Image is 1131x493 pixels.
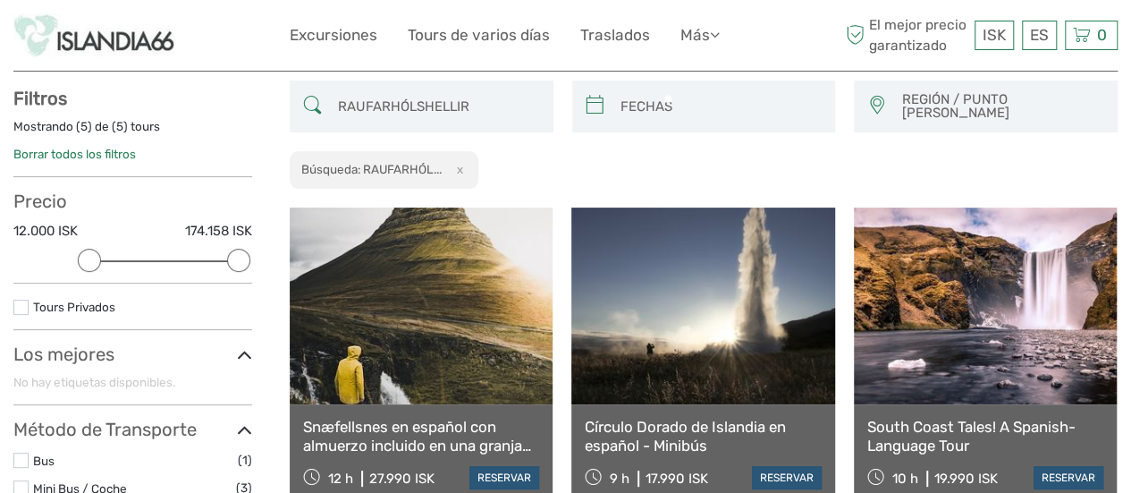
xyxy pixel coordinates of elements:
h3: Los mejores [13,344,252,365]
div: ES [1022,21,1057,50]
h2: Búsqueda: RAUFARHÓL... [301,162,442,176]
h3: Precio [13,191,252,212]
a: Bus [33,454,55,468]
a: Snæfellsnes en español con almuerzo incluido en una granja en minibus [303,418,539,455]
img: Islandia66 [13,13,174,57]
a: Traslados [580,22,650,48]
span: (1) [238,450,252,471]
span: 0 [1094,26,1110,44]
a: reservar [469,466,539,489]
label: 5 [80,118,88,135]
label: 5 [116,118,123,135]
a: reservar [752,466,822,489]
span: ISK [983,26,1006,44]
a: Más [680,22,720,48]
button: REGIÓN / PUNTO [PERSON_NAME] [893,85,1109,128]
input: FECHAS [613,85,827,128]
h3: Método de Transporte [13,419,252,440]
a: reservar [1034,466,1103,489]
a: Tours Privados [33,300,115,314]
span: 10 h [892,471,918,487]
a: Círculo Dorado de Islandia en español - Minibús [585,418,821,455]
span: 9 h [610,471,629,487]
div: 19.990 ISK [934,471,998,487]
button: Open LiveChat chat widget [206,28,227,49]
strong: Filtros [13,88,67,109]
input: BÚSQUEDA [331,85,544,128]
span: No hay etiquetas disponibles. [13,375,175,389]
div: Mostrando ( ) de ( ) tours [13,118,252,146]
a: Borrar todos los filtros [13,147,136,161]
a: Excursiones [290,22,377,48]
div: 27.990 ISK [369,471,435,487]
p: We're away right now. Please check back later! [25,31,202,46]
span: 12 h [328,471,353,487]
span: El mejor precio garantizado [841,15,970,55]
label: 174.158 ISK [185,222,252,241]
a: South Coast Tales! A Spanish-Language Tour [867,418,1103,455]
button: x [444,160,468,179]
div: 17.990 ISK [646,471,708,487]
a: Tours de varios días [408,22,550,48]
label: 12.000 ISK [13,222,78,241]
